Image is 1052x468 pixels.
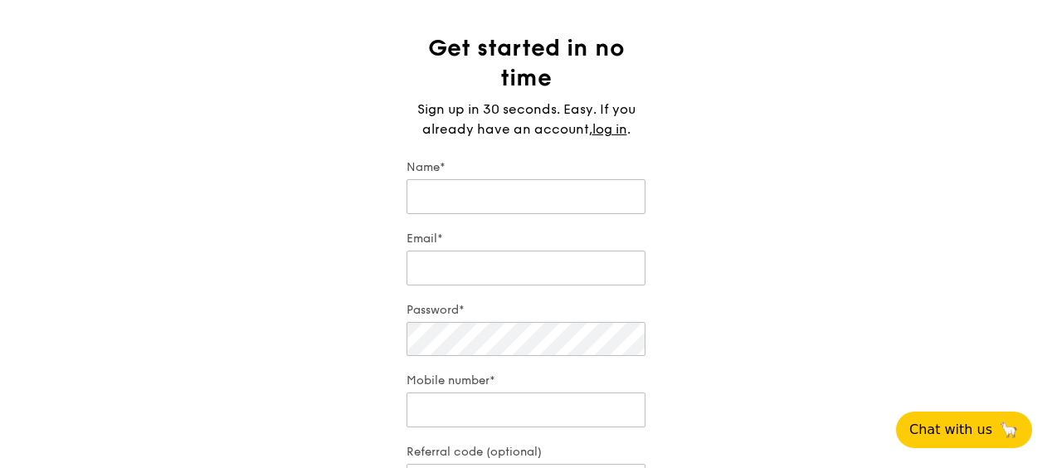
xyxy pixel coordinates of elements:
button: Chat with us🦙 [896,412,1032,448]
a: log in [592,119,627,139]
span: . [627,121,631,137]
label: Email* [407,231,645,247]
label: Password* [407,302,645,319]
span: Sign up in 30 seconds. Easy. If you already have an account, [417,101,636,137]
span: Chat with us [909,420,992,440]
span: 🦙 [999,420,1019,440]
label: Name* [407,159,645,176]
label: Mobile number* [407,373,645,389]
label: Referral code (optional) [407,444,645,461]
h1: Get started in no time [407,33,645,93]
